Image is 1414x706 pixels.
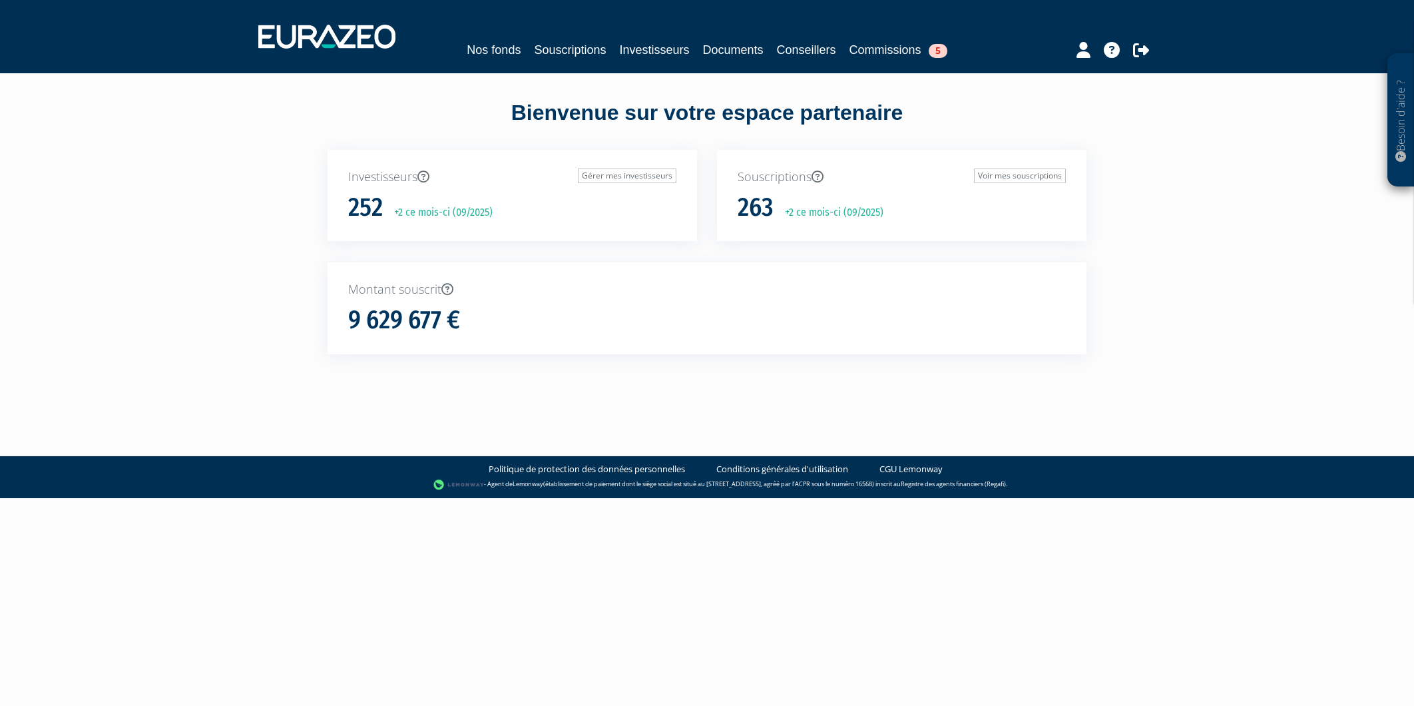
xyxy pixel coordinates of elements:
img: logo-lemonway.png [433,478,485,492]
p: Besoin d'aide ? [1393,61,1409,180]
p: Investisseurs [348,169,676,186]
a: Souscriptions [534,41,606,59]
a: Documents [703,41,764,59]
div: - Agent de (établissement de paiement dont le siège social est situé au [STREET_ADDRESS], agréé p... [13,478,1401,492]
a: Registre des agents financiers (Regafi) [901,480,1006,488]
div: Bienvenue sur votre espace partenaire [318,98,1096,150]
p: Montant souscrit [348,281,1066,298]
a: Investisseurs [619,41,689,59]
a: Voir mes souscriptions [974,169,1066,183]
a: Gérer mes investisseurs [578,169,676,183]
a: Nos fonds [467,41,521,59]
h1: 9 629 677 € [348,306,460,334]
a: Conseillers [777,41,836,59]
a: CGU Lemonway [879,463,943,476]
a: Lemonway [513,480,543,488]
h1: 252 [348,194,383,222]
p: +2 ce mois-ci (09/2025) [776,205,883,220]
h1: 263 [738,194,774,222]
p: +2 ce mois-ci (09/2025) [385,205,493,220]
a: Conditions générales d'utilisation [716,463,848,476]
p: Souscriptions [738,169,1066,186]
a: Politique de protection des données personnelles [489,463,685,476]
img: 1732889491-logotype_eurazeo_blanc_rvb.png [258,25,395,49]
span: 5 [929,44,947,58]
a: Commissions5 [849,41,947,59]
